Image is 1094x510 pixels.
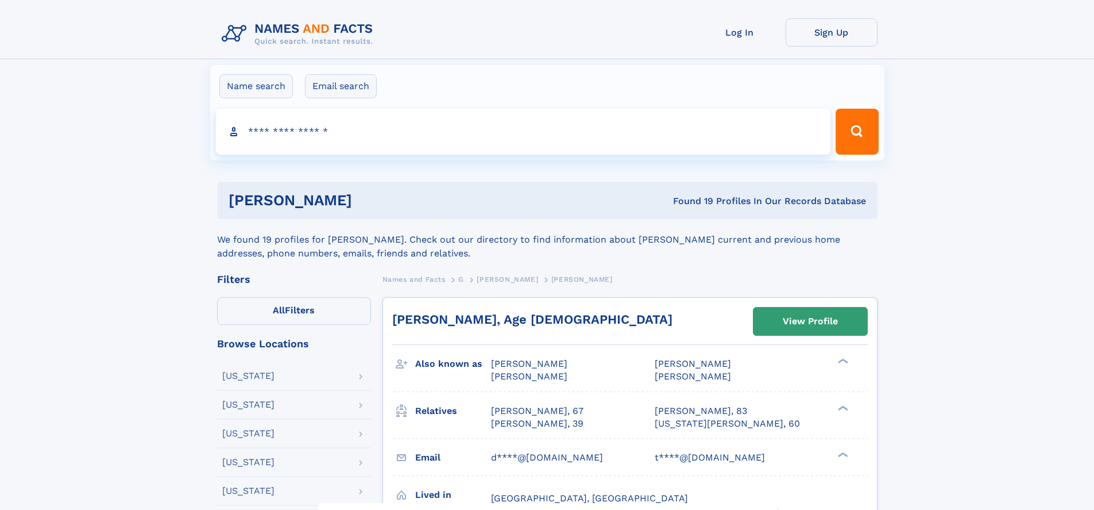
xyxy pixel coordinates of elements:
a: [PERSON_NAME], 67 [491,405,583,417]
span: [PERSON_NAME] [477,275,538,283]
a: [PERSON_NAME] [477,272,538,286]
a: View Profile [753,308,867,335]
a: Names and Facts [382,272,446,286]
a: [US_STATE][PERSON_NAME], 60 [655,417,800,430]
a: [PERSON_NAME], 83 [655,405,747,417]
span: [PERSON_NAME] [551,275,613,283]
span: G [458,275,464,283]
h3: Also known as [415,354,491,374]
div: [US_STATE] [222,486,275,496]
span: [PERSON_NAME] [491,358,567,369]
a: Log In [694,18,786,47]
label: Filters [217,297,371,325]
label: Name search [219,74,293,98]
label: Email search [305,74,377,98]
button: Search Button [836,109,878,155]
div: ❯ [835,451,849,458]
img: Logo Names and Facts [217,18,382,49]
span: [PERSON_NAME] [655,371,731,382]
input: search input [216,109,831,155]
span: All [273,305,285,316]
div: ❯ [835,358,849,365]
div: View Profile [783,308,838,335]
div: Found 19 Profiles In Our Records Database [512,195,866,208]
h1: [PERSON_NAME] [229,193,513,208]
div: [US_STATE] [222,371,275,381]
h3: Lived in [415,485,491,505]
span: [PERSON_NAME] [491,371,567,382]
div: [US_STATE] [222,429,275,438]
div: [US_STATE] [222,400,275,409]
div: [US_STATE] [222,458,275,467]
div: ❯ [835,404,849,412]
span: [PERSON_NAME] [655,358,731,369]
div: Filters [217,274,371,285]
span: [GEOGRAPHIC_DATA], [GEOGRAPHIC_DATA] [491,493,688,504]
div: Browse Locations [217,339,371,349]
div: We found 19 profiles for [PERSON_NAME]. Check out our directory to find information about [PERSON... [217,219,877,260]
h3: Email [415,448,491,467]
a: G [458,272,464,286]
a: Sign Up [786,18,877,47]
a: [PERSON_NAME], 39 [491,417,583,430]
h3: Relatives [415,401,491,421]
a: [PERSON_NAME], Age [DEMOGRAPHIC_DATA] [392,312,672,327]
